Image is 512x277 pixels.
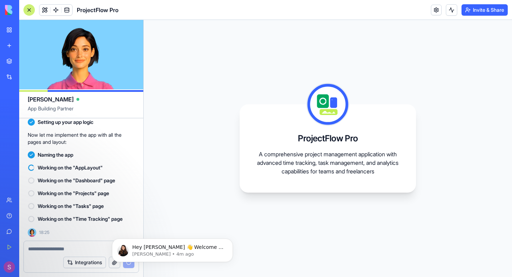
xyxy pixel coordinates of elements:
span: [PERSON_NAME] [28,95,74,104]
button: Integrations [63,257,106,268]
span: Naming the app [38,151,73,158]
p: A comprehensive project management application with advanced time tracking, task management, and ... [257,150,399,176]
span: Working on the "Projects" page [38,190,109,197]
iframe: Intercom notifications message [101,224,244,273]
h3: ProjectFlow Pro [298,133,358,144]
img: logo [5,5,49,15]
span: App Building Partner [28,105,135,118]
span: Setting up your app logic [38,119,94,126]
span: Working on the "Dashboard" page [38,177,115,184]
img: ACg8ocJTlMJ_ADnFr8iIh1mVz8IMiZ7T9gMTWQQZRVH58f-2tg0Jog=s96-c [4,261,15,273]
span: Working on the "AppLayout" [38,164,103,171]
button: Invite & Share [462,4,508,16]
span: ProjectFlow Pro [77,6,118,14]
img: Ella_00000_wcx2te.png [28,228,36,237]
p: Now let me implement the app with all the pages and layout: [28,131,135,146]
span: Working on the "Tasks" page [38,203,104,210]
span: Working on the "Time Tracking" page [38,215,123,223]
span: 18:25 [39,230,49,235]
